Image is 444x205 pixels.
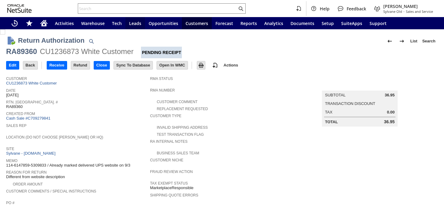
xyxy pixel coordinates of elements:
[149,20,178,26] span: Opportunities
[157,107,208,111] a: Replacement Requested
[215,20,233,26] span: Forecast
[51,17,78,29] a: Activities
[221,63,241,67] a: Actions
[6,77,27,81] a: Customer
[47,61,67,69] input: Receive
[237,17,261,29] a: Reports
[150,139,188,144] a: RA Internal Notes
[157,151,199,155] a: Business Sales Team
[6,112,35,116] a: Created From
[18,35,85,45] h1: Return Authorization
[112,20,122,26] span: Tech
[186,20,208,26] span: Customers
[6,100,58,104] a: Rtn. [GEOGRAPHIC_DATA]. #
[320,6,330,12] span: Help
[6,88,16,93] a: Date
[6,174,65,179] span: Different from website description
[157,61,188,69] input: Open In WMC
[78,17,108,29] a: Warehouse
[182,17,212,29] a: Customers
[322,81,398,91] caption: Summary
[383,3,433,9] span: [PERSON_NAME]
[157,100,198,104] a: Customer Comment
[197,62,205,69] img: Print
[398,38,406,45] img: Next
[150,181,188,185] a: Tax Exempt Status
[6,201,14,205] a: PO #
[197,61,205,69] input: Print
[6,93,19,98] span: [DATE]
[7,17,22,29] a: Recent Records
[40,20,48,27] svg: Home
[6,170,47,174] a: Reason For Return
[6,159,17,163] a: Memo
[150,193,198,197] a: Shipping Quote Errors
[291,20,314,26] span: Documents
[420,36,438,46] a: Search
[387,110,395,115] span: 0.00
[322,20,334,26] span: Setup
[6,147,14,151] a: Site
[386,38,393,45] img: Previous
[347,6,366,12] span: Feedback
[26,20,33,27] svg: Shortcuts
[150,88,175,92] a: RMA Number
[325,120,338,124] a: Total
[325,110,332,114] a: Tax
[150,170,193,174] a: Fraud Review Action
[318,17,338,29] a: Setup
[23,61,38,69] input: Back
[108,17,125,29] a: Tech
[287,17,318,29] a: Documents
[383,9,402,14] span: Sylvane Old
[40,47,134,56] div: CU1236873 White Customer
[150,185,193,190] span: MarketplaceResponsible
[6,135,103,139] a: Location (Do Not Choose [PERSON_NAME] or HQ)
[157,125,208,130] a: Invalid Shipping Address
[150,158,183,162] a: Customer Niche
[157,132,204,137] a: Test Transaction Flag
[6,151,57,156] a: Sylvane - [DOMAIN_NAME]
[211,62,219,69] img: add-record.svg
[88,38,95,45] img: Quick Find
[13,182,43,186] a: Order Amount
[6,81,58,85] a: CU1236873 White Customer
[7,4,32,13] svg: logo
[141,47,182,58] div: Pending Receipt
[81,20,105,26] span: Warehouse
[150,77,173,81] a: RMA Status
[237,5,244,12] svg: Search
[150,114,182,118] a: Customer Type
[325,101,375,106] a: Transaction Discount
[125,17,145,29] a: Leads
[325,93,345,97] a: Subtotal
[366,17,390,29] a: Support
[385,93,395,98] span: 36.95
[408,36,420,46] a: List
[6,116,50,120] a: Cash Sale #C709279841
[78,5,237,12] input: Search
[129,20,141,26] span: Leads
[6,163,130,168] span: 114-6147859-5309833 / Already marked delivered UPS website on 9/3
[384,119,395,124] span: 36.95
[22,17,37,29] div: Shortcuts
[6,104,23,109] span: RA89360
[261,17,287,29] a: Analytics
[338,17,366,29] a: SuiteApps
[403,9,405,14] span: -
[240,20,257,26] span: Reports
[212,17,237,29] a: Forecast
[6,47,37,56] div: RA89360
[55,20,74,26] span: Activities
[6,189,96,193] a: Customer Comments / Special Instructions
[6,124,27,128] a: Sales Rep
[71,61,90,69] input: Refund
[37,17,51,29] a: Home
[145,17,182,29] a: Opportunities
[341,20,362,26] span: SuiteApps
[6,61,19,69] input: Edit
[11,20,18,27] svg: Recent Records
[264,20,283,26] span: Analytics
[114,61,153,69] input: Sync To Database
[406,9,433,14] span: Sales and Service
